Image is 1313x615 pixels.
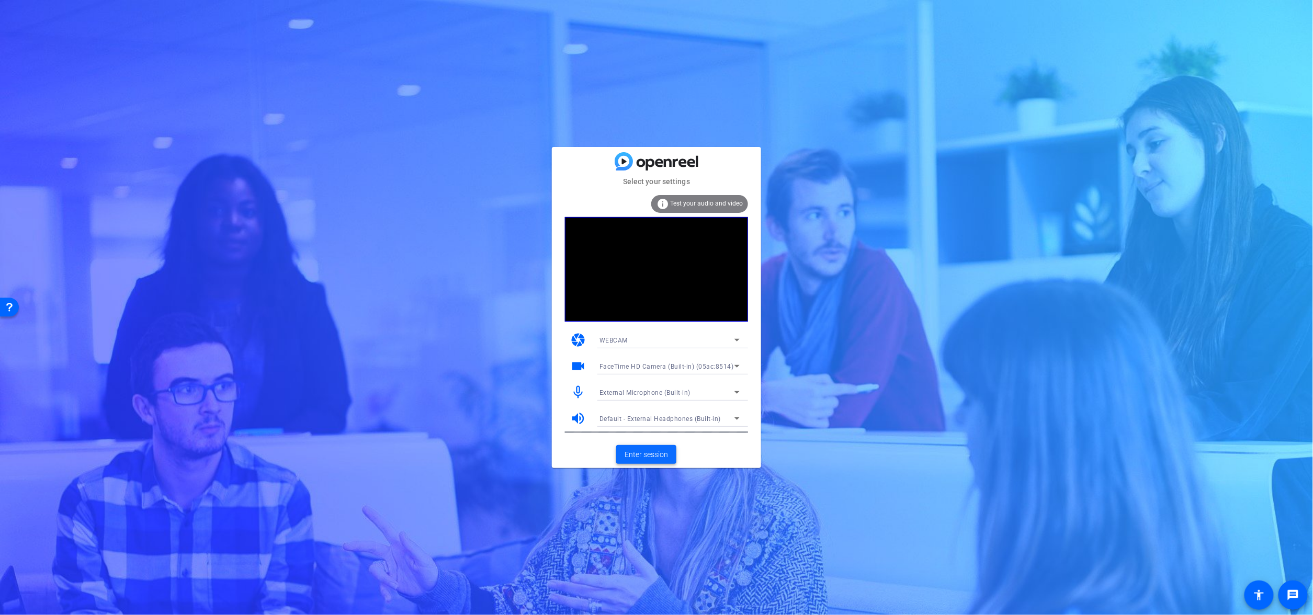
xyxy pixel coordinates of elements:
[616,445,676,464] button: Enter session
[670,200,743,207] span: Test your audio and video
[570,384,586,400] mat-icon: mic_none
[1287,589,1299,601] mat-icon: message
[599,363,734,370] span: FaceTime HD Camera (Built-in) (05ac:8514)
[552,176,761,187] mat-card-subtitle: Select your settings
[570,411,586,426] mat-icon: volume_up
[615,152,698,170] img: blue-gradient.svg
[656,198,669,210] mat-icon: info
[625,449,668,460] span: Enter session
[599,337,628,344] span: WEBCAM
[570,332,586,348] mat-icon: camera
[599,389,691,396] span: External Microphone (Built-in)
[570,358,586,374] mat-icon: videocam
[1253,589,1265,601] mat-icon: accessibility
[599,415,721,423] span: Default - External Headphones (Built-in)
